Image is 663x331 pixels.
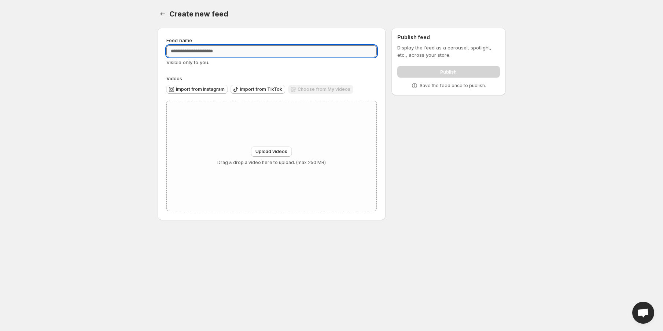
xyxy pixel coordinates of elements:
[397,34,500,41] h2: Publish feed
[251,146,292,157] button: Upload videos
[166,59,209,65] span: Visible only to you.
[158,9,168,19] button: Settings
[166,37,192,43] span: Feed name
[632,302,654,324] a: Open chat
[169,10,228,18] span: Create new feed
[217,160,326,165] p: Drag & drop a video here to upload. (max 250 MB)
[176,86,225,92] span: Import from Instagram
[166,75,182,81] span: Videos
[255,149,287,155] span: Upload videos
[231,85,285,94] button: Import from TikTok
[397,44,500,59] p: Display the feed as a carousel, spotlight, etc., across your store.
[240,86,282,92] span: Import from TikTok
[420,83,486,89] p: Save the feed once to publish.
[166,85,228,94] button: Import from Instagram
